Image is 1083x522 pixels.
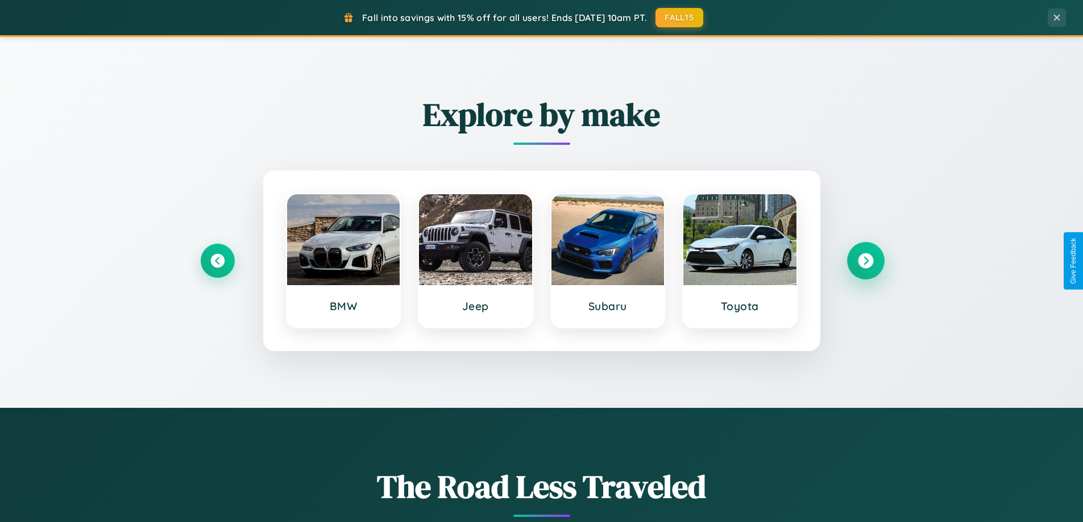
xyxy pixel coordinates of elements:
[201,93,883,136] h2: Explore by make
[362,12,647,23] span: Fall into savings with 15% off for all users! Ends [DATE] 10am PT.
[563,299,653,313] h3: Subaru
[298,299,389,313] h3: BMW
[430,299,521,313] h3: Jeep
[695,299,785,313] h3: Toyota
[655,8,703,27] button: FALL15
[1069,238,1077,284] div: Give Feedback
[201,465,883,508] h1: The Road Less Traveled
